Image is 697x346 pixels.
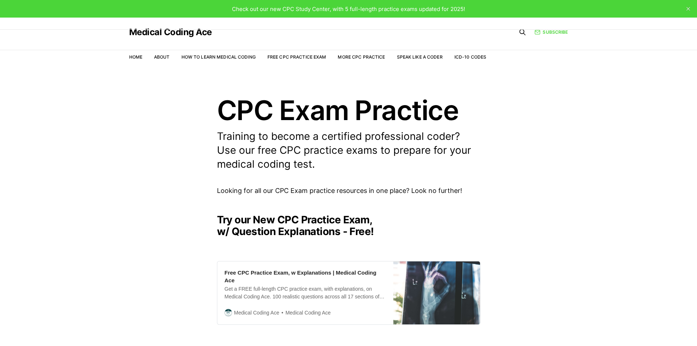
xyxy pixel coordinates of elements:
a: Home [129,54,142,60]
a: Medical Coding Ace [129,28,212,37]
a: ICD-10 Codes [454,54,486,60]
a: More CPC Practice [338,54,385,60]
a: Free CPC Practice Exam, w Explanations | Medical Coding AceGet a FREE full-length CPC practice ex... [217,261,480,325]
h1: CPC Exam Practice [217,97,480,124]
span: Medical Coding Ace [234,309,280,317]
span: Check out our new CPC Study Center, with 5 full-length practice exams updated for 2025! [232,5,465,12]
p: Looking for all our CPC Exam practice resources in one place? Look no further! [217,186,480,196]
a: How to Learn Medical Coding [181,54,256,60]
span: Medical Coding Ace [279,309,331,317]
a: Speak Like a Coder [397,54,443,60]
button: close [682,3,694,15]
p: Training to become a certified professional coder? Use our free CPC practice exams to prepare for... [217,130,480,171]
div: Free CPC Practice Exam, w Explanations | Medical Coding Ace [225,269,386,284]
a: Subscribe [535,29,568,36]
div: Get a FREE full-length CPC practice exam, with explanations, on Medical Coding Ace. 100 realistic... [225,285,386,301]
h2: Try our New CPC Practice Exam, w/ Question Explanations - Free! [217,214,480,237]
a: Free CPC Practice Exam [267,54,326,60]
a: About [154,54,170,60]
